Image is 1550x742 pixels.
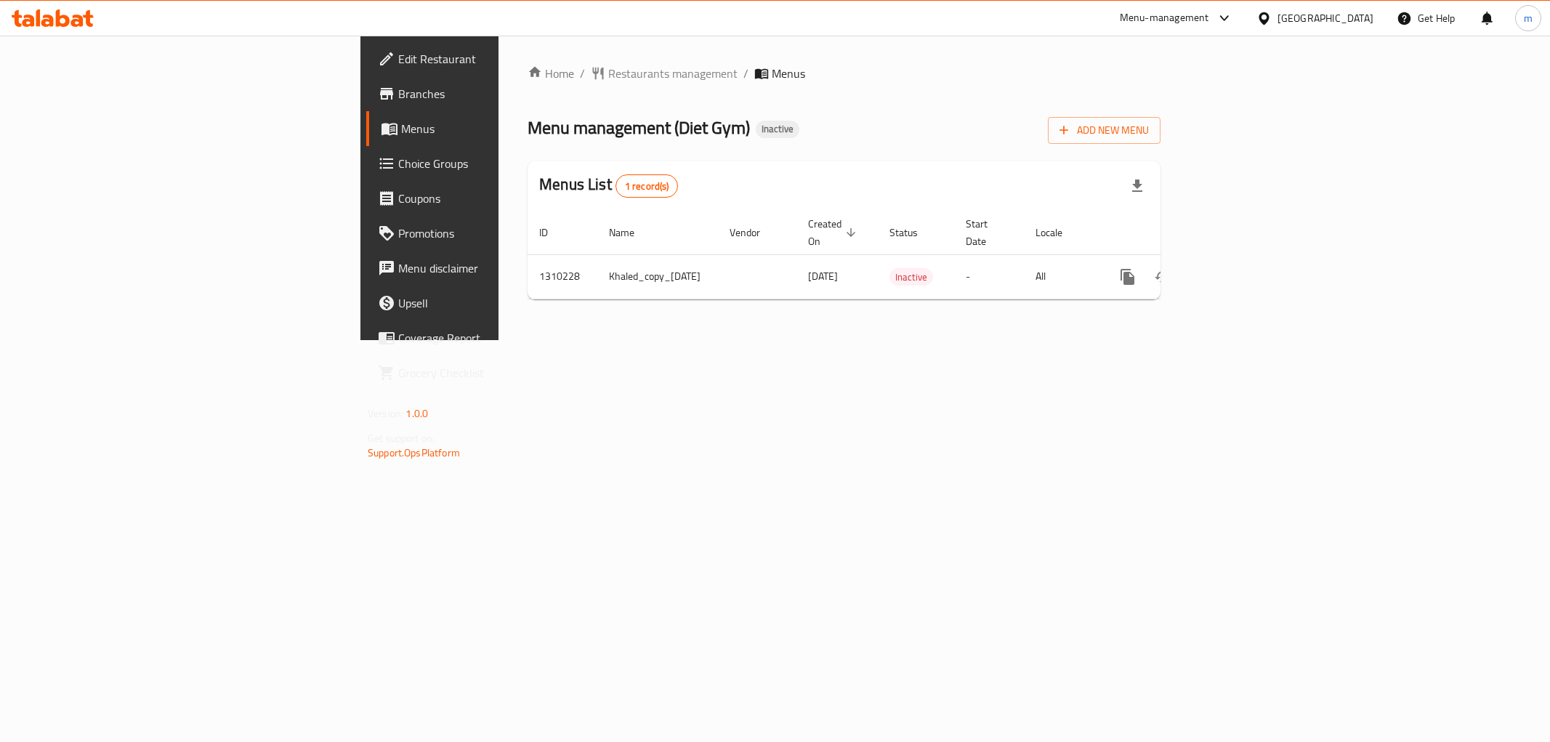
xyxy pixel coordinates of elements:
[539,224,567,241] span: ID
[366,111,619,146] a: Menus
[368,443,460,462] a: Support.OpsPlatform
[366,181,619,216] a: Coupons
[366,146,619,181] a: Choice Groups
[398,259,608,277] span: Menu disclaimer
[954,254,1024,299] td: -
[608,65,738,82] span: Restaurants management
[1036,224,1081,241] span: Locale
[366,76,619,111] a: Branches
[1120,169,1155,203] div: Export file
[609,224,653,241] span: Name
[615,174,679,198] div: Total records count
[401,120,608,137] span: Menus
[398,294,608,312] span: Upsell
[591,65,738,82] a: Restaurants management
[528,211,1262,299] table: enhanced table
[1048,117,1161,144] button: Add New Menu
[756,121,799,138] div: Inactive
[616,180,678,193] span: 1 record(s)
[366,251,619,286] a: Menu disclaimer
[1524,10,1533,26] span: m
[398,85,608,102] span: Branches
[366,355,619,390] a: Grocery Checklist
[366,286,619,320] a: Upsell
[398,364,608,382] span: Grocery Checklist
[889,224,937,241] span: Status
[366,41,619,76] a: Edit Restaurant
[743,65,748,82] li: /
[528,111,750,144] span: Menu management ( Diet Gym )
[1024,254,1099,299] td: All
[366,320,619,355] a: Coverage Report
[1099,211,1262,255] th: Actions
[772,65,805,82] span: Menus
[966,215,1006,250] span: Start Date
[597,254,718,299] td: Khaled_copy_[DATE]
[398,155,608,172] span: Choice Groups
[1145,259,1180,294] button: Change Status
[889,268,933,286] div: Inactive
[730,224,779,241] span: Vendor
[539,174,678,198] h2: Menus List
[398,50,608,68] span: Edit Restaurant
[528,65,1161,82] nav: breadcrumb
[398,329,608,347] span: Coverage Report
[889,269,933,286] span: Inactive
[398,190,608,207] span: Coupons
[366,216,619,251] a: Promotions
[756,123,799,135] span: Inactive
[368,404,403,423] span: Version:
[368,429,435,448] span: Get support on:
[1277,10,1373,26] div: [GEOGRAPHIC_DATA]
[1059,121,1149,140] span: Add New Menu
[398,225,608,242] span: Promotions
[808,215,860,250] span: Created On
[808,267,838,286] span: [DATE]
[1120,9,1209,27] div: Menu-management
[1110,259,1145,294] button: more
[405,404,428,423] span: 1.0.0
